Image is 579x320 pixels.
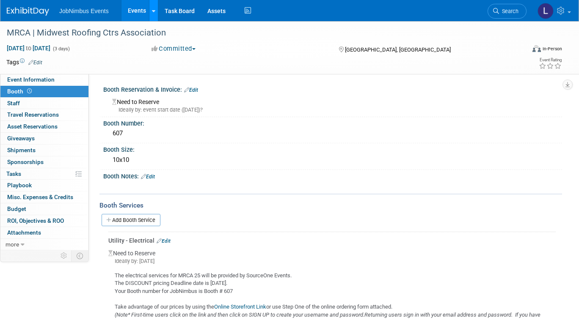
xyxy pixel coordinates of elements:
div: 607 [110,127,556,140]
span: Travel Reservations [7,111,59,118]
div: Booth Notes: [103,170,562,181]
div: Ideally by: [DATE] [108,257,556,265]
img: Laly Matos [538,3,554,19]
span: Attachments [7,229,41,236]
div: Booth Reservation & Invoice: [103,83,562,94]
div: Booth Services [99,201,562,210]
i: (Note* First-time users click on the link and then click on SIGN UP to create your username and p... [115,312,364,318]
a: Staff [0,98,88,109]
span: Asset Reservations [7,123,58,130]
span: ROI, Objectives & ROO [7,217,64,224]
td: Tags [6,58,42,66]
div: Event Rating [539,58,562,62]
span: Giveaways [7,135,35,142]
a: Search [488,4,527,19]
a: Event Information [0,74,88,85]
a: Edit [157,238,171,244]
span: JobNimbus Events [59,8,109,14]
a: Budget [0,203,88,215]
div: Utility - Electrical [108,236,556,245]
a: Asset Reservations [0,121,88,132]
a: more [0,239,88,250]
td: Toggle Event Tabs [72,250,89,261]
span: Budget [7,205,26,212]
a: Edit [28,60,42,66]
a: Tasks [0,168,88,180]
img: Format-Inperson.png [532,45,541,52]
span: Shipments [7,147,36,153]
a: Add Booth Service [102,214,160,226]
span: Staff [7,100,20,107]
a: Attachments [0,227,88,238]
a: Online Storefront Link [214,304,266,310]
div: Need to Reserve [110,96,556,114]
span: Misc. Expenses & Credits [7,194,73,200]
a: ROI, Objectives & ROO [0,215,88,227]
span: more [6,241,19,248]
a: Playbook [0,180,88,191]
a: Sponsorships [0,156,88,168]
span: Playbook [7,182,32,189]
div: MRCA | Midwest Roofing Ctrs Association [4,25,515,41]
span: to [25,45,33,52]
div: Event Format [480,44,562,57]
td: Personalize Event Tab Strip [57,250,72,261]
span: (3 days) [52,46,70,52]
span: Event Information [7,76,55,83]
a: Edit [141,174,155,180]
img: ExhibitDay [7,7,49,16]
div: In-Person [542,46,562,52]
span: Search [499,8,518,14]
a: Travel Reservations [0,109,88,120]
a: Giveaways [0,133,88,144]
span: Booth not reserved yet [25,88,33,94]
div: 10x10 [110,153,556,167]
div: Ideally by: event start date ([DATE])? [112,106,556,114]
span: [GEOGRAPHIC_DATA], [GEOGRAPHIC_DATA] [345,46,451,53]
a: Shipments [0,145,88,156]
span: Sponsorships [7,159,44,165]
button: Committed [149,44,199,53]
span: Tasks [6,170,21,177]
div: Booth Number: [103,117,562,128]
a: Misc. Expenses & Credits [0,191,88,203]
div: Booth Size: [103,143,562,154]
span: [DATE] [DATE] [6,44,51,52]
a: Booth [0,86,88,97]
span: Booth [7,88,33,95]
a: Edit [184,87,198,93]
